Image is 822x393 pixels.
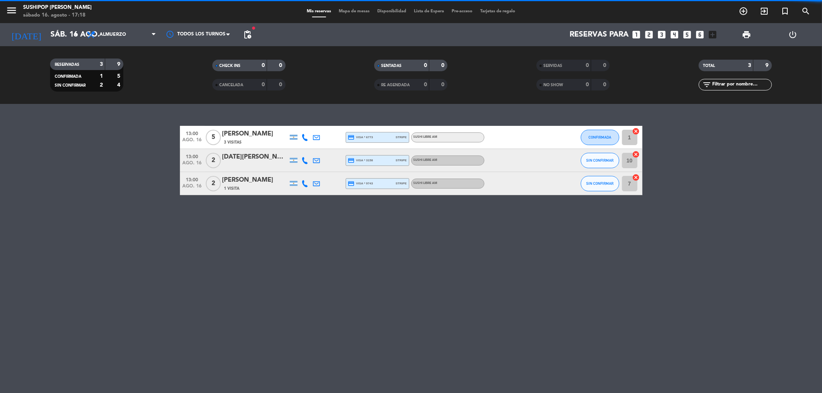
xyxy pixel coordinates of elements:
[279,63,284,68] strong: 0
[670,30,680,40] i: looks_4
[581,176,619,191] button: SIN CONFIRMAR
[6,5,17,19] button: menu
[603,82,608,87] strong: 0
[476,9,519,13] span: Tarjetas de regalo
[581,130,619,145] button: CONFIRMADA
[581,153,619,168] button: SIN CONFIRMAR
[6,26,47,43] i: [DATE]
[586,181,614,186] span: SIN CONFIRMAR
[303,9,335,13] span: Mis reservas
[117,74,122,79] strong: 5
[183,137,202,146] span: ago. 16
[373,9,410,13] span: Disponibilidad
[206,130,221,145] span: 5
[801,7,810,16] i: search
[100,62,103,67] strong: 3
[23,4,92,12] div: Sushipop [PERSON_NAME]
[703,80,712,89] i: filter_list
[381,64,402,68] span: SENTADAS
[381,83,410,87] span: RE AGENDADA
[55,63,79,67] span: RESERVADAS
[739,7,748,16] i: add_circle_outline
[348,180,373,187] span: visa * 9743
[770,23,816,46] div: LOG OUT
[224,139,242,145] span: 3 Visitas
[588,135,611,139] span: CONFIRMADA
[222,152,288,162] div: [DATE][PERSON_NAME]
[410,9,448,13] span: Lista de Espera
[117,62,122,67] strong: 9
[441,63,446,68] strong: 0
[224,186,240,192] span: 1 Visita
[348,157,373,164] span: visa * 3158
[396,158,407,163] span: stripe
[348,180,355,187] i: credit_card
[712,80,772,89] input: Filtrar por nombre...
[448,9,476,13] span: Pre-acceso
[396,181,407,186] span: stripe
[788,30,798,39] i: power_settings_new
[100,74,103,79] strong: 1
[262,63,265,68] strong: 0
[183,175,202,184] span: 13:00
[586,82,589,87] strong: 0
[183,161,202,169] span: ago. 16
[183,129,202,137] span: 13:00
[657,30,667,40] i: looks_3
[348,134,373,141] span: visa * 6773
[708,30,718,40] i: add_box
[55,84,86,87] span: SIN CONFIRMAR
[206,153,221,168] span: 2
[348,157,355,164] i: credit_card
[117,82,122,88] strong: 4
[603,63,608,68] strong: 0
[632,127,640,135] i: cancel
[632,174,640,181] i: cancel
[222,129,288,139] div: [PERSON_NAME]
[543,83,563,87] span: NO SHOW
[335,9,373,13] span: Mapa de mesas
[219,83,243,87] span: CANCELADA
[183,152,202,161] span: 13:00
[414,159,438,162] span: SUSHI LIBRE AM
[6,5,17,16] i: menu
[703,64,715,68] span: TOTAL
[23,12,92,19] div: sábado 16. agosto - 17:18
[695,30,705,40] i: looks_6
[765,63,770,68] strong: 9
[251,26,256,30] span: fiber_manual_record
[348,134,355,141] i: credit_card
[222,175,288,185] div: [PERSON_NAME]
[55,75,81,79] span: CONFIRMADA
[279,82,284,87] strong: 0
[586,158,614,162] span: SIN CONFIRMAR
[262,82,265,87] strong: 0
[99,32,126,37] span: Almuerzo
[780,7,790,16] i: turned_in_not
[414,182,438,185] span: SUSHI LIBRE AM
[748,63,751,68] strong: 3
[760,7,769,16] i: exit_to_app
[682,30,693,40] i: looks_5
[570,30,629,39] span: Reservas para
[632,30,642,40] i: looks_one
[586,63,589,68] strong: 0
[424,82,427,87] strong: 0
[414,135,438,139] span: SUSHI LIBRE AM
[543,64,562,68] span: SERVIDAS
[742,30,751,39] span: print
[424,63,427,68] strong: 0
[219,64,240,68] span: CHECK INS
[183,184,202,192] span: ago. 16
[243,30,252,39] span: pending_actions
[100,82,103,88] strong: 2
[441,82,446,87] strong: 0
[632,151,640,158] i: cancel
[644,30,654,40] i: looks_two
[72,30,81,39] i: arrow_drop_down
[206,176,221,191] span: 2
[396,135,407,140] span: stripe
